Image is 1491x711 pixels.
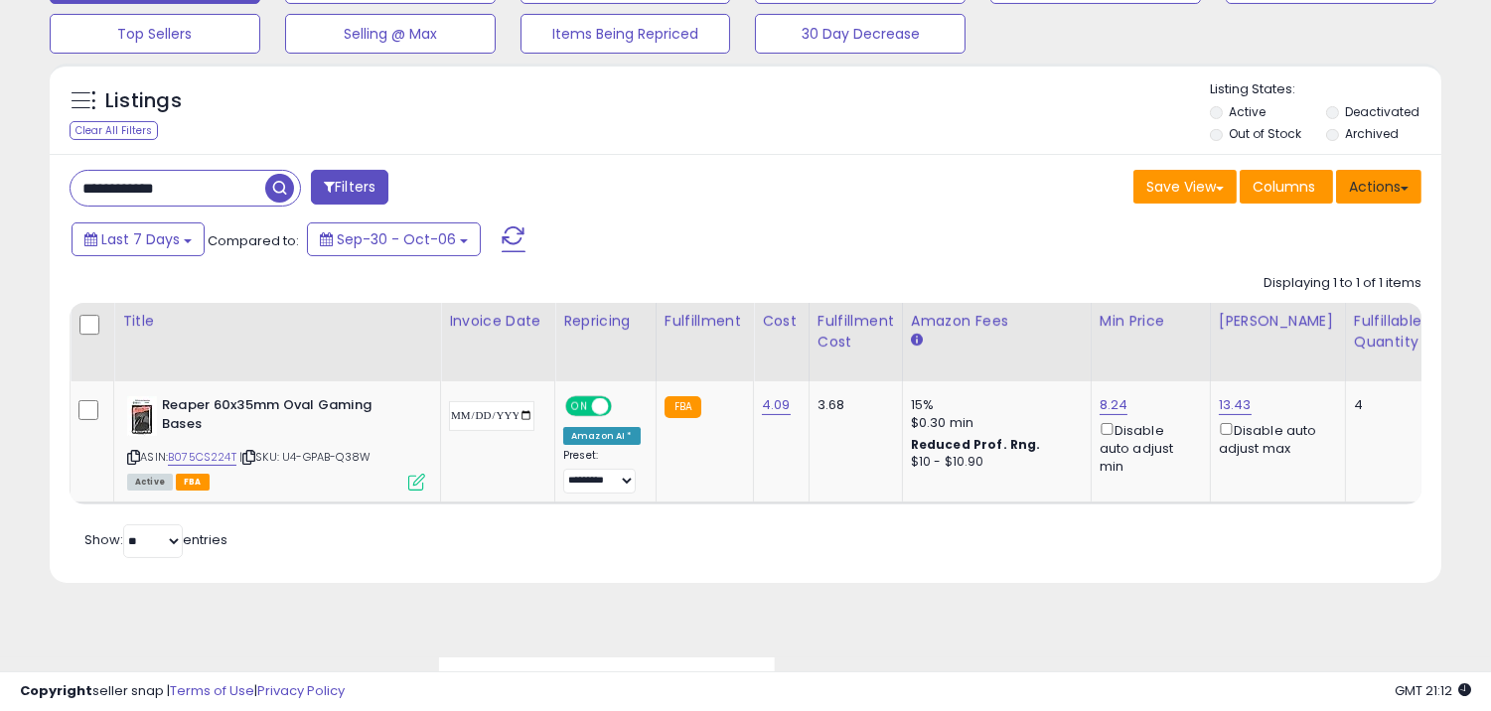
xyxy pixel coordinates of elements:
span: | SKU: U4-GPAB-Q38W [239,449,371,465]
div: 3.68 [818,396,887,414]
div: Amazon Fees [911,311,1083,332]
button: Columns [1240,170,1333,204]
button: Save View [1133,170,1237,204]
button: Items Being Repriced [521,14,731,54]
button: Top Sellers [50,14,260,54]
label: Out of Stock [1229,125,1301,142]
h5: Listings [105,87,182,115]
a: 13.43 [1219,395,1252,415]
a: B075CS224T [168,449,236,466]
button: Selling @ Max [285,14,496,54]
b: Reaper 60x35mm Oval Gaming Bases [162,396,403,438]
div: Fulfillment [665,311,745,332]
button: Sep-30 - Oct-06 [307,222,481,256]
img: 41PNr1ZIogL._SL40_.jpg [127,396,157,436]
small: FBA [665,396,701,418]
label: Active [1229,103,1266,120]
div: ASIN: [127,396,425,489]
div: Displaying 1 to 1 of 1 items [1264,274,1421,293]
button: Actions [1336,170,1421,204]
div: Fulfillable Quantity [1354,311,1422,353]
span: Compared to: [208,231,299,250]
button: Filters [311,170,388,205]
div: Invoice Date [449,311,546,332]
div: $0.30 min [911,414,1076,432]
span: Last 7 Days [101,229,180,249]
div: Title [122,311,432,332]
span: OFF [609,398,641,415]
button: Last 7 Days [72,222,205,256]
div: 4 [1354,396,1416,414]
span: Sep-30 - Oct-06 [337,229,456,249]
div: $10 - $10.90 [911,454,1076,471]
div: Disable auto adjust min [1100,419,1195,476]
button: 30 Day Decrease [755,14,966,54]
div: Cost [762,311,801,332]
label: Deactivated [1345,103,1419,120]
div: Min Price [1100,311,1202,332]
span: Columns [1253,177,1315,197]
th: CSV column name: cust_attr_3_Invoice Date [441,303,555,381]
label: Archived [1345,125,1399,142]
span: FBA [176,474,210,491]
div: Amazon AI * [563,427,641,445]
div: Clear All Filters [70,121,158,140]
div: Disable auto adjust max [1219,419,1330,458]
div: Preset: [563,449,641,494]
span: Show: entries [84,530,227,549]
p: Listing States: [1210,80,1441,99]
div: [PERSON_NAME] [1219,311,1337,332]
div: Fulfillment Cost [818,311,894,353]
span: ON [567,398,592,415]
div: 15% [911,396,1076,414]
div: Repricing [563,311,648,332]
b: Reduced Prof. Rng. [911,436,1041,453]
small: Amazon Fees. [911,332,923,350]
span: All listings currently available for purchase on Amazon [127,474,173,491]
a: 4.09 [762,395,791,415]
a: 8.24 [1100,395,1128,415]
